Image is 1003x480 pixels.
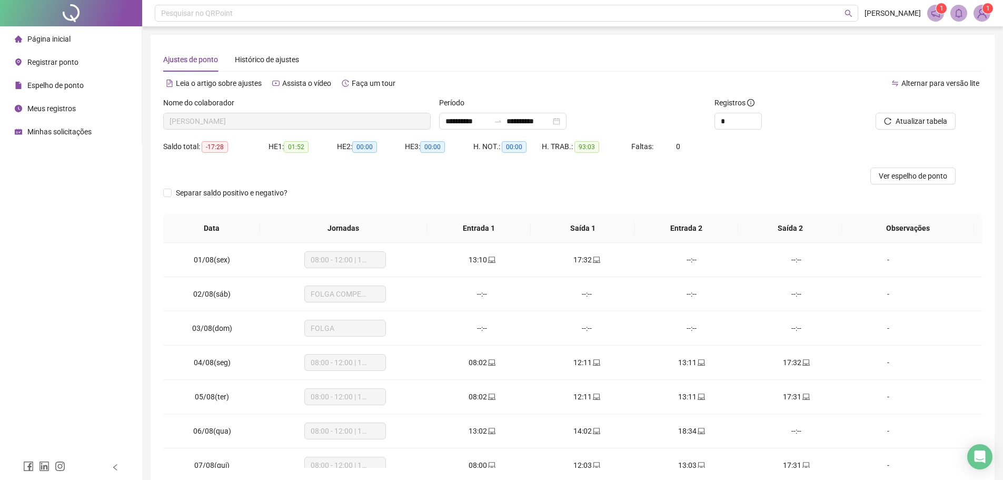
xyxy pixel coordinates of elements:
span: youtube [272,80,280,87]
div: --:-- [438,322,526,334]
span: laptop [697,393,705,400]
div: 12:11 [543,357,631,368]
th: Saída 1 [531,214,634,243]
div: 17:31 [752,391,840,403]
span: 02/08(sáb) [193,290,231,298]
div: 12:11 [543,391,631,403]
div: 17:32 [543,254,631,266]
span: laptop [592,393,600,400]
span: 01/08(sex) [194,256,230,264]
span: ANA BEATRIZ CARVALHO ALENCAR [170,113,424,129]
span: -17:28 [202,141,228,153]
span: environment [15,58,22,66]
span: laptop [697,427,705,435]
th: Observações [842,214,974,243]
th: Jornadas [260,214,427,243]
span: laptop [592,462,600,469]
span: 08:00 - 12:00 | 13:00 - 17:30 [311,457,380,473]
div: Open Intercom Messenger [967,444,992,469]
div: H. NOT.: [473,141,542,153]
div: --:-- [648,322,736,334]
sup: 1 [936,3,947,14]
span: notification [931,8,940,18]
span: Leia o artigo sobre ajustes [176,79,262,87]
span: 05/08(ter) [195,393,229,401]
span: laptop [801,462,810,469]
span: 03/08(dom) [192,324,232,332]
div: --:-- [752,425,840,437]
span: Minhas solicitações [27,128,92,136]
div: HE 1: [269,141,337,153]
div: --:-- [543,288,631,300]
span: home [15,35,22,43]
sup: Atualize o seu contato no menu Meus Dados [982,3,993,14]
div: 14:02 [543,425,631,437]
span: info-circle [747,99,754,106]
span: swap-right [494,117,502,125]
span: laptop [592,256,600,263]
div: 13:02 [438,425,526,437]
div: H. TRAB.: [542,141,631,153]
span: 08:00 - 12:00 | 13:00 - 17:30 [311,389,380,405]
span: to [494,117,502,125]
span: 04/08(seg) [194,358,231,367]
span: Assista o vídeo [282,79,331,87]
span: instagram [55,461,65,472]
span: laptop [592,427,600,435]
div: --:-- [648,254,736,266]
span: 01:52 [284,141,309,153]
span: 06/08(qua) [193,427,231,435]
label: Nome do colaborador [163,97,241,109]
span: linkedin [39,461,49,472]
div: 17:31 [752,459,840,471]
div: 13:11 [648,391,736,403]
div: HE 3: [405,141,473,153]
span: Ver espelho de ponto [879,170,947,182]
span: reload [884,117,891,125]
div: 13:11 [648,357,736,368]
div: --:-- [543,322,631,334]
span: Meus registros [27,104,76,113]
div: - [857,322,919,334]
span: 08:00 - 12:00 | 13:00 - 17:30 [311,423,380,439]
div: 12:03 [543,459,631,471]
span: left [112,464,119,471]
div: --:-- [752,322,840,334]
span: Espelho de ponto [27,81,84,90]
div: - [857,254,919,266]
label: Período [439,97,471,109]
div: - [857,459,919,471]
span: FOLGA [311,320,380,336]
div: - [857,425,919,437]
th: Entrada 2 [634,214,738,243]
th: Saída 2 [738,214,842,243]
span: 00:00 [502,141,527,153]
img: 91832 [974,5,990,21]
span: laptop [487,427,495,435]
span: Faça um tour [352,79,395,87]
span: 08:00 - 12:00 | 13:00 - 17:30 [311,355,380,370]
span: Registrar ponto [27,58,78,66]
span: laptop [801,359,810,366]
span: FOLGA COMPENSATÓRIA [311,286,380,302]
span: Ajustes de ponto [163,55,218,64]
span: Histórico de ajustes [235,55,299,64]
span: Registros [714,97,754,109]
div: 08:02 [438,391,526,403]
span: laptop [487,359,495,366]
div: --:-- [752,254,840,266]
span: file-text [166,80,173,87]
div: --:-- [752,288,840,300]
div: 13:10 [438,254,526,266]
th: Entrada 1 [427,214,531,243]
div: Saldo total: [163,141,269,153]
span: bell [954,8,964,18]
span: Atualizar tabela [896,115,947,127]
span: 08:00 - 12:00 | 13:00 - 17:30 [311,252,380,268]
span: Página inicial [27,35,71,43]
span: 00:00 [420,141,445,153]
span: 0 [676,142,680,151]
span: laptop [697,462,705,469]
div: --:-- [438,288,526,300]
button: Atualizar tabela [876,113,956,130]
